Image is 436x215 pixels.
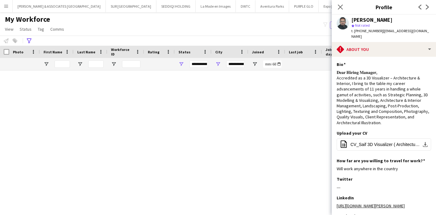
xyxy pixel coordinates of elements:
[156,0,196,12] button: SEDDIQI HOLDING
[178,50,190,54] span: Status
[148,50,159,54] span: Rating
[351,29,429,39] span: | [EMAIL_ADDRESS][DOMAIN_NAME]
[255,0,289,12] button: Aventura Parks
[252,61,258,67] button: Open Filter Menu
[88,60,104,68] input: Last Name Filter Input
[178,61,184,67] button: Open Filter Menu
[337,62,346,67] h3: Bio
[122,60,140,68] input: Workforce ID Filter Input
[350,142,420,147] span: CV_Saif 3D Visualizer ( Architecture, Interior, Master Plan, Landscape.).pdf
[20,26,32,32] span: Status
[55,60,70,68] input: First Name Filter Input
[111,47,133,56] span: Workforce ID
[319,0,370,12] button: Expo [GEOGRAPHIC_DATA]
[77,50,95,54] span: Last Name
[337,195,354,201] h3: LinkedIn
[5,26,13,32] span: View
[326,47,351,56] span: Jobs (last 90 days)
[38,26,44,32] span: Tag
[332,3,436,11] h3: Profile
[25,37,33,44] app-action-btn: Advanced filters
[2,25,16,33] a: View
[5,15,50,24] span: My Workforce
[77,61,83,67] button: Open Filter Menu
[337,166,431,171] div: Will work anywhere in the country
[13,50,23,54] span: Photo
[215,50,222,54] span: City
[236,0,255,12] button: DWTC
[337,203,405,209] a: [URL][DOMAIN_NAME][PERSON_NAME]
[106,0,156,12] button: SUR [GEOGRAPHIC_DATA]
[289,0,319,12] button: PURPLE GLO
[330,21,361,29] button: Everyone5,770
[289,50,303,54] span: Last job
[44,50,62,54] span: First Name
[337,158,425,163] h3: How far are you willing to travel for work?
[215,61,221,67] button: Open Filter Menu
[252,50,264,54] span: Joined
[351,29,383,33] span: t. [PHONE_NUMBER]
[355,23,370,28] span: Not rated
[351,17,392,23] div: [PERSON_NAME]
[50,26,64,32] span: Comms
[17,25,34,33] a: Status
[196,0,236,12] button: La Mode en Images
[337,176,353,182] h3: Twitter
[263,60,281,68] input: Joined Filter Input
[337,185,431,190] div: ---
[111,61,117,67] button: Open Filter Menu
[35,25,47,33] a: Tag
[13,0,106,12] button: [PERSON_NAME] & ASSOCIATES [GEOGRAPHIC_DATA]
[48,25,67,33] a: Comms
[44,61,49,67] button: Open Filter Menu
[337,130,367,136] h3: Upload your CV
[337,138,431,151] button: CV_Saif 3D Visualizer ( Architecture, Interior, Master Plan, Landscape.).pdf
[337,70,431,125] div: 𝐃𝐞𝐚𝐫 𝐇𝐢𝐫𝐢𝐧𝐠 𝐌𝐚𝐧𝐚𝐠𝐞𝐫, Accredited as a 3D Visualizer – Architecture & Interior, I bring to the tabl...
[332,42,436,57] div: About you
